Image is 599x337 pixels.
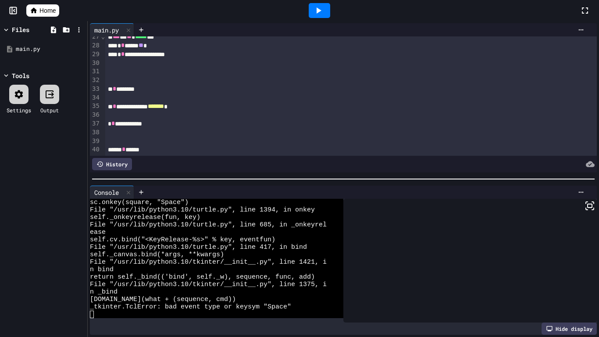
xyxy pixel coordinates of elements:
[90,85,101,93] div: 33
[90,50,101,59] div: 29
[90,32,101,41] div: 27
[90,59,101,68] div: 30
[90,25,123,35] div: main.py
[90,273,315,281] span: return self._bind(('bind', self._w), sequence, func, add)
[90,281,327,288] span: File "/usr/lib/python3.10/tkinter/__init__.py", line 1375, i
[90,145,101,154] div: 40
[90,119,101,128] div: 37
[90,303,291,311] span: _tkinter.TclError: bad event type or keysym "Space"
[40,106,59,114] div: Output
[542,323,597,335] div: Hide display
[90,41,101,50] div: 28
[90,186,134,199] div: Console
[7,106,31,114] div: Settings
[90,214,200,221] span: self._onkeyrelease(fun, key)
[90,236,275,244] span: self.cv.bind("<KeyRelease-%s>" % key, eventfun)
[12,25,29,34] div: Files
[16,45,84,54] div: main.py
[12,71,29,80] div: Tools
[90,258,327,266] span: File "/usr/lib/python3.10/tkinter/__init__.py", line 1421, i
[92,158,132,170] div: History
[90,244,307,251] span: File "/usr/lib/python3.10/turtle.py", line 417, in bind
[101,33,105,40] span: Fold line
[90,23,134,36] div: main.py
[90,67,101,76] div: 31
[90,102,101,111] div: 35
[90,111,101,119] div: 36
[26,4,59,17] a: Home
[90,296,236,303] span: [DOMAIN_NAME](what + (sequence, cmd))
[90,251,224,258] span: self._canvas.bind(*args, **kwargs)
[90,128,101,137] div: 38
[90,221,327,229] span: File "/usr/lib/python3.10/turtle.py", line 685, in _onkeyrel
[90,137,101,146] div: 39
[90,93,101,102] div: 34
[90,188,123,197] div: Console
[90,206,315,214] span: File "/usr/lib/python3.10/turtle.py", line 1394, in onkey
[90,288,118,296] span: n _bind
[39,6,56,15] span: Home
[90,199,189,206] span: sc.onkey(square, "Space")
[90,76,101,85] div: 32
[90,229,106,236] span: ease
[90,266,114,273] span: n bind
